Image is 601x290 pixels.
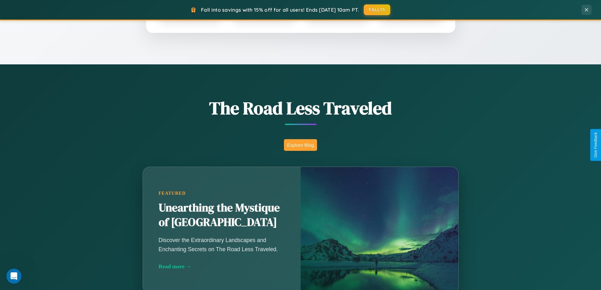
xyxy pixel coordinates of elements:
div: Featured [159,191,285,196]
button: Explore Blog [284,139,317,151]
p: Discover the Extraordinary Landscapes and Enchanting Secrets on The Road Less Traveled. [159,236,285,253]
h2: Unearthing the Mystique of [GEOGRAPHIC_DATA] [159,201,285,230]
button: FALL15 [364,4,390,15]
iframe: Intercom live chat [6,269,21,284]
div: Give Feedback [593,132,598,158]
span: Fall into savings with 15% off for all users! Ends [DATE] 10am PT. [201,7,359,13]
div: Read more → [159,263,285,270]
h1: The Road Less Traveled [111,96,490,120]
